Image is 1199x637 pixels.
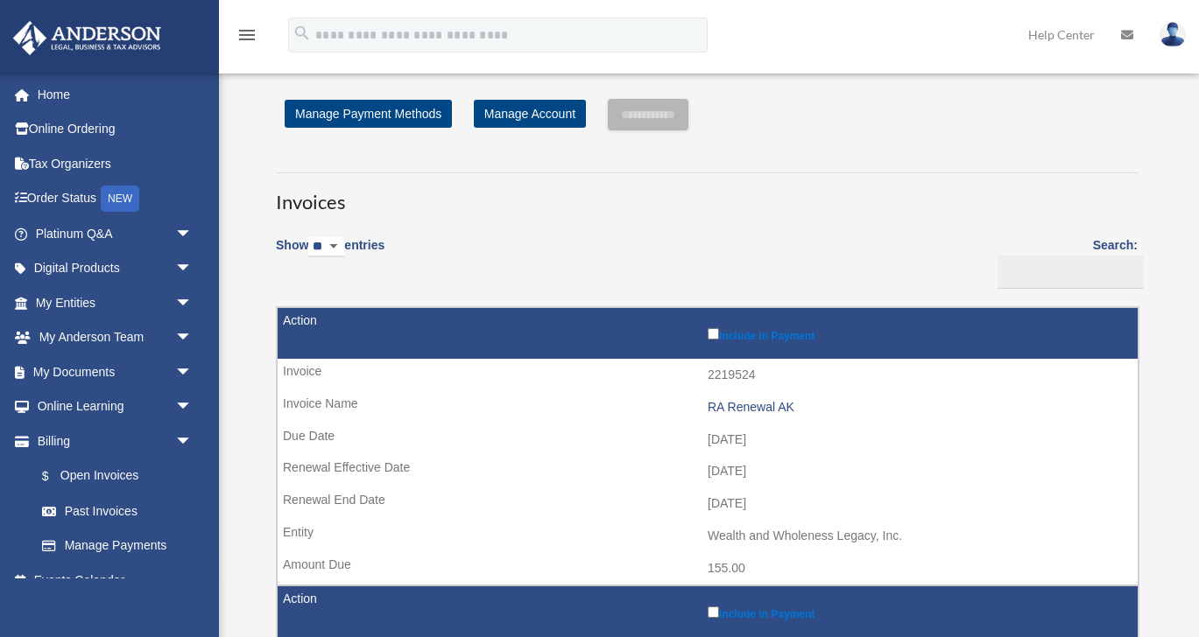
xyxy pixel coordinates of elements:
[276,234,384,275] label: Show entries
[308,237,344,257] select: Showentries
[175,423,210,459] span: arrow_drop_down
[278,520,1138,553] td: Wealth and Wholeness Legacy, Inc.
[236,24,257,45] i: menu
[175,251,210,287] span: arrow_drop_down
[12,563,219,598] a: Events Calendar
[1160,22,1186,47] img: User Pic
[25,458,201,494] a: $Open Invoices
[12,354,219,389] a: My Documentsarrow_drop_down
[12,251,219,286] a: Digital Productsarrow_drop_down
[278,455,1138,488] td: [DATE]
[998,255,1144,289] input: Search:
[25,493,210,528] a: Past Invoices
[12,112,219,147] a: Online Ordering
[12,216,219,251] a: Platinum Q&Aarrow_drop_down
[236,31,257,45] a: menu
[175,389,210,425] span: arrow_drop_down
[285,100,452,128] a: Manage Payment Methods
[175,216,210,252] span: arrow_drop_down
[474,100,586,128] a: Manage Account
[276,172,1138,216] h3: Invoices
[708,400,1129,415] div: RA Renewal AK
[278,552,1138,585] td: 155.00
[8,21,166,55] img: Anderson Advisors Platinum Portal
[12,389,219,424] a: Online Learningarrow_drop_down
[278,359,1138,392] td: 2219524
[175,285,210,321] span: arrow_drop_down
[175,354,210,390] span: arrow_drop_down
[12,320,219,355] a: My Anderson Teamarrow_drop_down
[708,603,1129,620] label: Include in Payment
[293,24,312,43] i: search
[12,423,210,458] a: Billingarrow_drop_down
[12,146,219,181] a: Tax Organizers
[708,606,719,618] input: Include in Payment
[101,185,139,212] div: NEW
[708,328,719,339] input: Include in Payment
[12,77,219,112] a: Home
[12,181,219,217] a: Order StatusNEW
[25,528,210,563] a: Manage Payments
[175,320,210,356] span: arrow_drop_down
[278,487,1138,521] td: [DATE]
[278,423,1138,457] td: [DATE]
[52,465,60,487] span: $
[12,285,219,320] a: My Entitiesarrow_drop_down
[708,325,1129,342] label: Include in Payment
[991,234,1138,289] label: Search:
